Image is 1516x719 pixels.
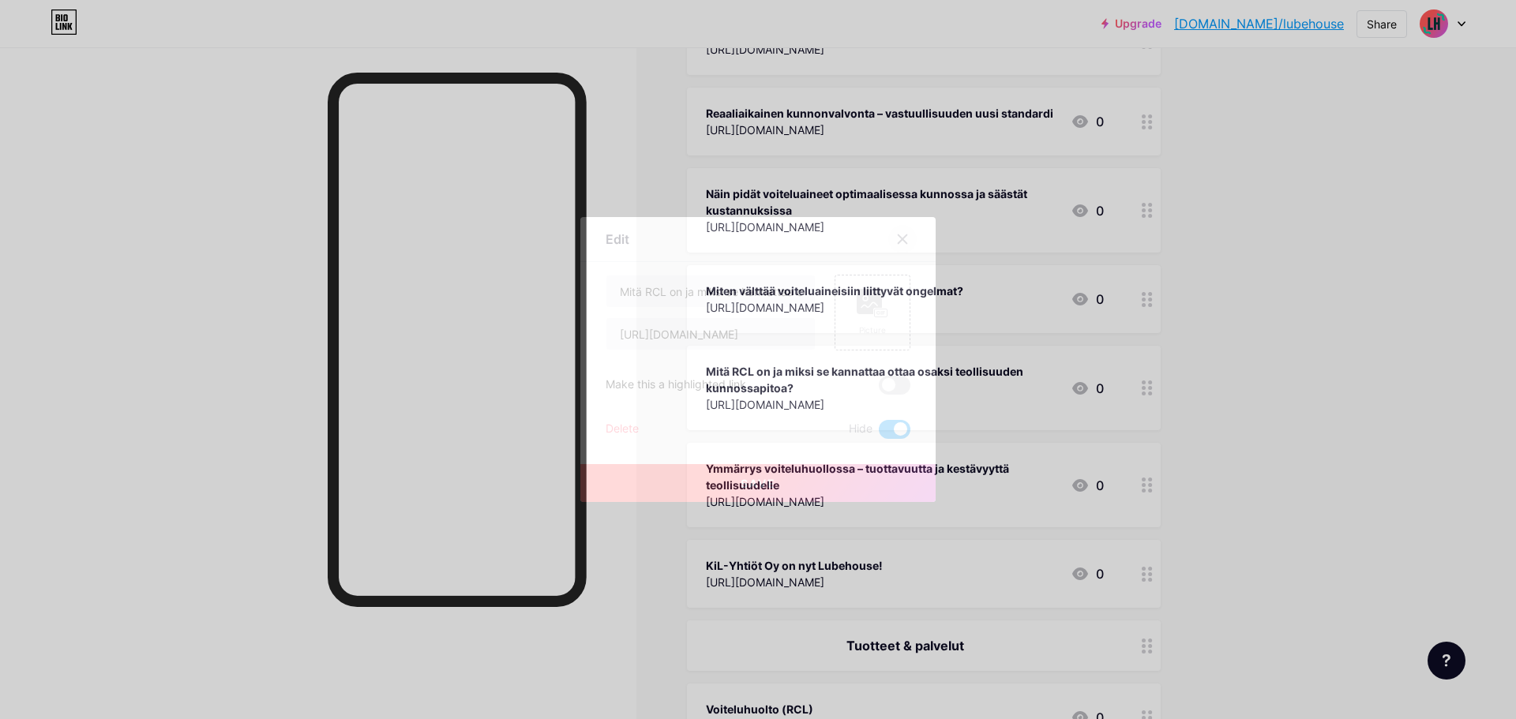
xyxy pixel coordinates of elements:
span: Hide [849,420,872,439]
input: URL [606,318,815,350]
span: Save [741,477,776,490]
button: Save [580,464,936,502]
div: Make this a highlighted link [606,376,746,395]
div: Picture [857,324,888,336]
div: Delete [606,420,639,439]
input: Title [606,275,815,307]
div: Edit [606,230,629,249]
